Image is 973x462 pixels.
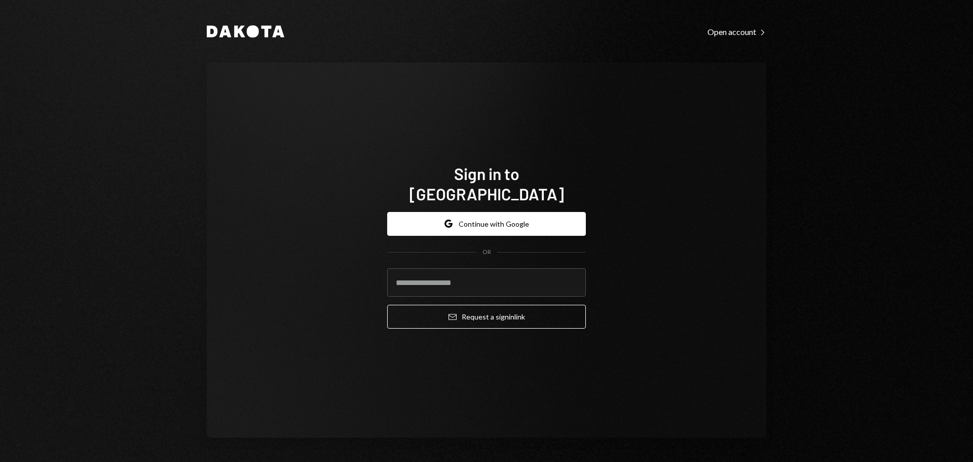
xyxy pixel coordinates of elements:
[387,305,586,329] button: Request a signinlink
[707,26,766,37] a: Open account
[707,27,766,37] div: Open account
[482,248,491,257] div: OR
[387,212,586,236] button: Continue with Google
[387,163,586,204] h1: Sign in to [GEOGRAPHIC_DATA]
